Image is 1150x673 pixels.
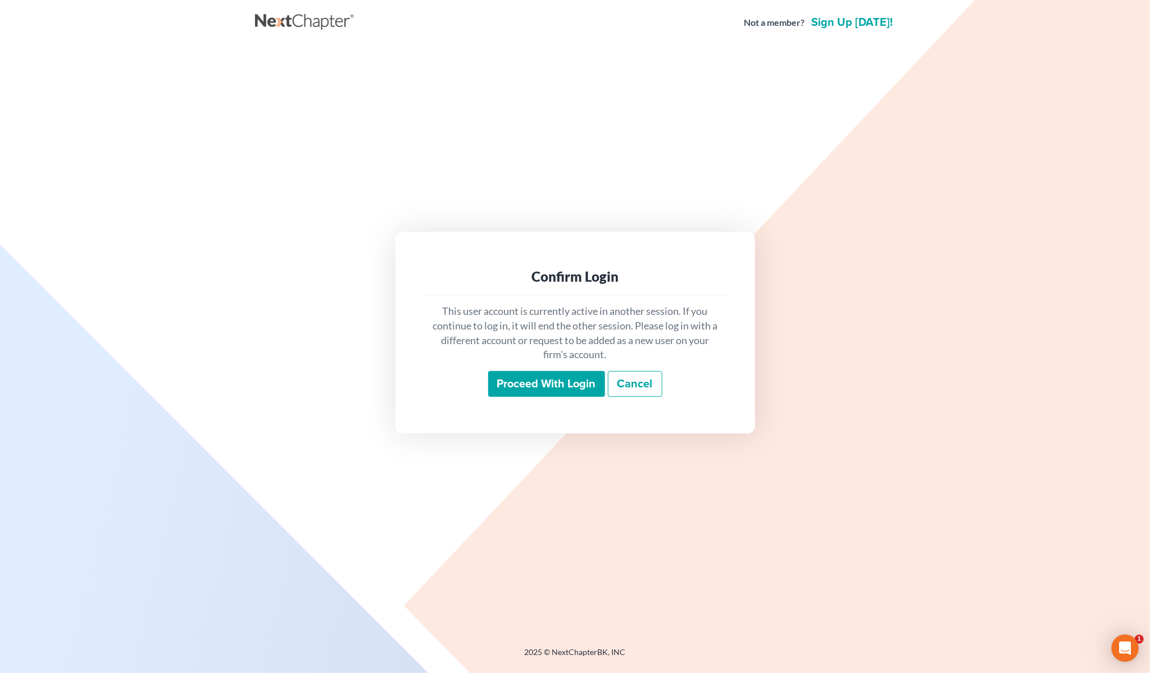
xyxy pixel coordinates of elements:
[608,371,662,397] a: Cancel
[255,647,896,667] div: 2025 © NextChapterBK, INC
[1135,635,1144,644] span: 1
[431,304,719,362] p: This user account is currently active in another session. If you continue to log in, it will end ...
[810,17,896,28] a: Sign up [DATE]!
[1112,635,1139,662] div: Open Intercom Messenger
[744,16,805,29] strong: Not a member?
[431,268,719,286] div: Confirm Login
[488,371,605,397] input: Proceed with login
